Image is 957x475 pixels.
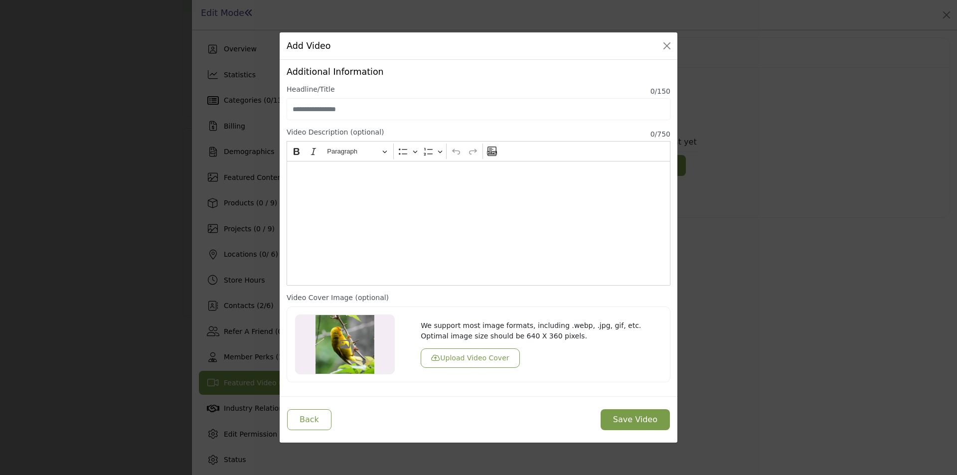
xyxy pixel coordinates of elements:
div: Editor editing area: main [287,161,670,286]
span: /150 [650,86,670,97]
label: Video Cover Image (optional) [287,293,389,303]
button: Upload Video Cover [421,348,519,368]
h5: Additional Information [287,67,670,77]
p: We support most image formats, including .webp, .jpg, gif, etc. Optimal image size should be 640 ... [421,320,662,341]
label: Video Description (optional) [287,127,384,138]
span: 0 [650,87,655,95]
span: /750 [650,129,670,140]
span: 0 [650,130,655,138]
div: Editor toolbar [287,141,670,160]
button: Close [660,39,674,53]
span: Paragraph [327,146,379,158]
h5: Add Video [287,39,330,52]
label: Headline/Title [287,84,335,95]
button: Back [287,409,331,430]
button: Save Video [601,409,670,430]
button: Heading [322,144,391,159]
input: Enter Video Title [287,98,670,120]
